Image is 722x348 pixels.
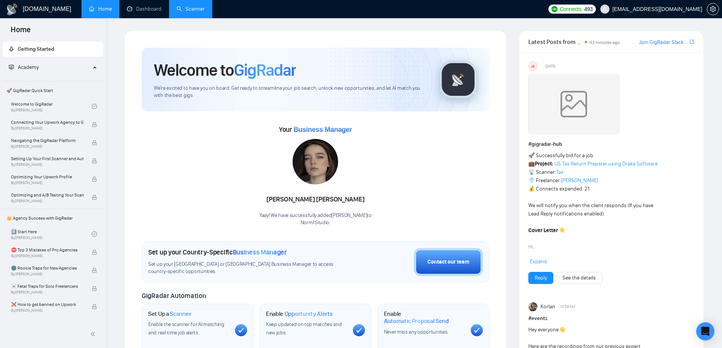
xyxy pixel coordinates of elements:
a: US Tax Return Preparer using Drake Software [554,161,658,167]
span: Business Manager [233,248,287,256]
span: By [PERSON_NAME] [11,290,84,295]
span: ❌ How to get banned on Upwork [11,301,84,308]
span: 🚀 GigRadar Quick Start [3,83,102,98]
span: Connects: [560,5,583,13]
li: Getting Started [3,42,103,57]
span: GigRadar [234,60,296,80]
a: See the details [562,274,596,282]
span: lock [92,286,97,291]
a: searchScanner [177,6,205,12]
span: lock [92,250,97,255]
div: Contact our team [428,258,469,266]
span: lock [92,304,97,309]
img: logo [6,3,18,16]
span: Academy [18,64,39,70]
span: 🌚 Rookie Traps for New Agencies [11,264,84,272]
button: Contact our team [414,248,483,276]
span: 493 [584,5,592,13]
a: 1️⃣ Start HereBy[PERSON_NAME] [11,226,92,242]
h1: # events [528,314,694,323]
span: lock [92,122,97,127]
span: [DATE] [545,63,556,70]
span: Setting Up Your First Scanner and Auto-Bidder [11,155,84,162]
span: Getting Started [18,46,54,52]
img: gigradar-logo.png [439,61,477,98]
span: 👋 [559,326,565,333]
span: 43 minutes ago [589,40,620,45]
span: By [PERSON_NAME] [11,181,84,185]
span: By [PERSON_NAME] [11,272,84,276]
button: setting [707,3,719,15]
span: By [PERSON_NAME] [11,254,84,258]
h1: Set Up a [148,310,191,318]
span: Optimizing and A/B Testing Your Scanner for Better Results [11,191,84,199]
span: We're excited to have you on board. Get ready to streamline your job search, unlock new opportuni... [154,85,427,99]
img: 1706121149071-multi-264.jpg [293,139,338,184]
button: See the details [556,272,602,284]
span: Keep updated on top matches and new jobs. [266,321,342,336]
span: By [PERSON_NAME] [11,199,84,203]
h1: Enable [266,310,333,318]
span: 10:56 AM [560,303,575,310]
span: ☠️ Fatal Traps for Solo Freelancers [11,282,84,290]
h1: Welcome to [154,60,296,80]
span: double-left [90,330,98,338]
a: dashboardDashboard [127,6,161,12]
span: GigRadar Automation [142,292,206,300]
strong: Cover Letter 👇 [528,227,565,234]
a: Join GigRadar Slack Community [639,38,688,47]
span: Your [279,125,352,134]
span: lock [92,195,97,200]
a: Reply [535,274,547,282]
span: fund-projection-screen [9,64,14,70]
span: 👑 Agency Success with GigRadar [3,211,102,226]
a: setting [707,6,719,12]
span: export [690,39,694,45]
span: Automatic Proposal Send [384,317,449,325]
a: homeHome [89,6,112,12]
a: Welcome to GigRadarBy[PERSON_NAME] [11,98,92,115]
a: export [690,38,694,45]
span: By [PERSON_NAME] [11,162,84,167]
span: ⛔ Top 3 Mistakes of Pro Agencies [11,246,84,254]
div: Yaay! We have successfully added [PERSON_NAME] to [259,212,372,226]
img: upwork-logo.png [551,6,558,12]
a: [PERSON_NAME] [561,177,598,184]
span: check-circle [92,231,97,237]
span: Navigating the GigRadar Platform [11,137,84,144]
span: Latest Posts from the GigRadar Community [528,37,583,47]
strong: Project: [535,161,553,167]
span: check-circle [92,104,97,109]
span: user [602,6,608,12]
span: Expand [530,258,547,265]
span: Scanner [170,310,191,318]
div: Open Intercom Messenger [696,322,714,340]
span: Academy [9,64,39,70]
span: Optimizing Your Upwork Profile [11,173,84,181]
h1: Enable [384,310,465,325]
span: By [PERSON_NAME] [11,126,84,131]
img: weqQh+iSagEgQAAAABJRU5ErkJggg== [528,74,619,134]
a: Tax [556,169,564,175]
span: rocket [9,46,14,51]
button: Reply [528,272,553,284]
h1: # gigradar-hub [528,140,694,148]
span: Home [5,24,37,40]
span: setting [707,6,719,12]
span: Set up your [GEOGRAPHIC_DATA] or [GEOGRAPHIC_DATA] Business Manager to access country-specific op... [148,261,349,275]
span: lock [92,158,97,164]
span: 😭 Account blocked: what to do? [11,319,84,326]
span: Never miss any opportunities. [384,329,448,335]
div: US [529,62,537,70]
span: Connecting Your Upwork Agency to GigRadar [11,119,84,126]
span: Business Manager [293,126,352,133]
span: lock [92,268,97,273]
h1: Set up your Country-Specific [148,248,287,256]
div: [PERSON_NAME] [PERSON_NAME] [259,193,372,206]
p: Norml Studio . [259,219,372,226]
span: lock [92,140,97,145]
img: Korlan [528,302,537,311]
span: lock [92,176,97,182]
span: Opportunity Alerts [285,310,333,318]
span: Enable the scanner for AI matching and real-time job alerts. [148,321,224,336]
